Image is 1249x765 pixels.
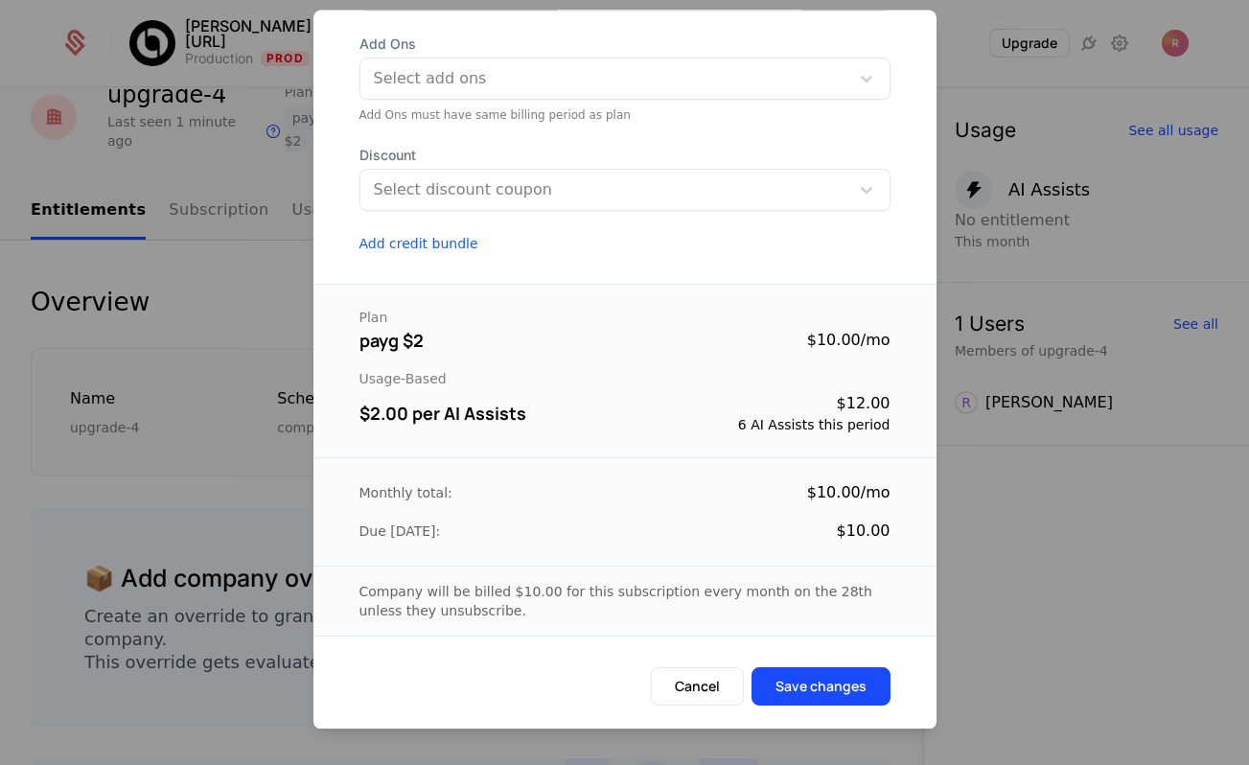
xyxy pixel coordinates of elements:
span: Add Ons [359,35,890,55]
div: $10.00 / mo [807,482,890,505]
button: Cancel [651,668,744,707]
div: $12.00 [837,393,890,416]
div: $2.00 per AI Assists [359,401,526,428]
div: payg $2 [359,328,424,355]
div: $10.00 / mo [807,330,890,353]
div: 6 AI Assists this period [738,416,890,435]
div: $10.00 [837,521,890,544]
button: Save changes [752,668,890,707]
span: Discount [359,147,890,166]
div: Usage-Based [359,370,890,389]
div: Add Ons must have same billing period as plan [359,108,890,124]
div: Plan [359,309,890,328]
div: Due [DATE]: [359,522,441,542]
button: Add credit bundle [359,235,890,254]
div: Monthly total: [359,484,452,503]
div: Company will be billed $10.00 for this subscription every month on the 28th unless they unsubscribe. [359,583,890,621]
